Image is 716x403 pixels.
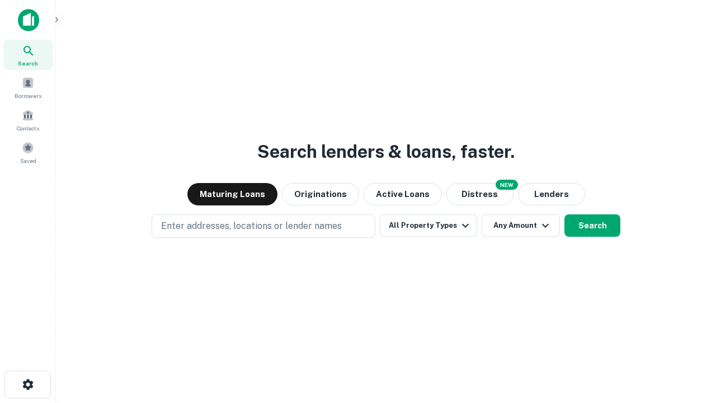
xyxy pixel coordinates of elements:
[152,214,375,238] button: Enter addresses, locations or lender names
[496,180,518,190] div: NEW
[17,124,39,133] span: Contacts
[161,219,342,233] p: Enter addresses, locations or lender names
[660,313,716,367] iframe: Chat Widget
[380,214,477,237] button: All Property Types
[364,183,442,205] button: Active Loans
[3,105,53,135] a: Contacts
[282,183,359,205] button: Originations
[3,72,53,102] a: Borrowers
[18,9,39,31] img: capitalize-icon.png
[482,214,560,237] button: Any Amount
[15,91,41,100] span: Borrowers
[446,183,514,205] button: Search distressed loans with lien and other non-mortgage details.
[518,183,585,205] button: Lenders
[187,183,277,205] button: Maturing Loans
[257,138,515,165] h3: Search lenders & loans, faster.
[18,59,38,68] span: Search
[3,137,53,167] a: Saved
[3,40,53,70] a: Search
[564,214,620,237] button: Search
[20,156,36,165] span: Saved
